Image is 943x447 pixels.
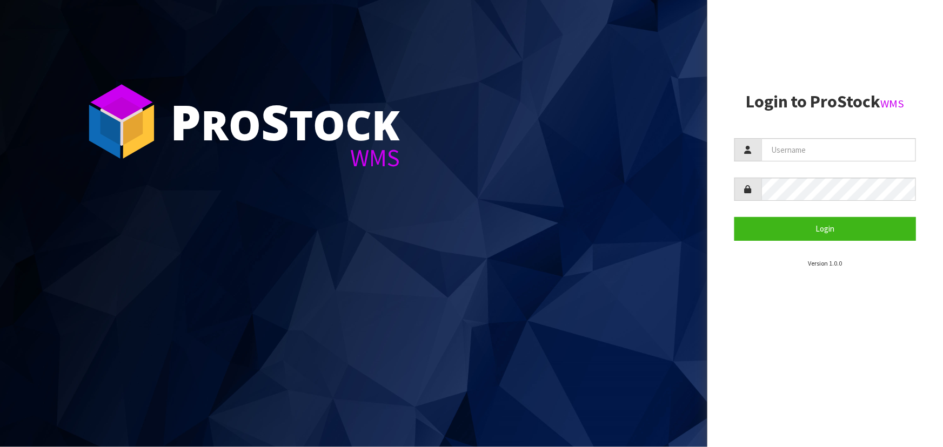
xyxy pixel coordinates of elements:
button: Login [734,217,916,240]
small: Version 1.0.0 [808,259,842,267]
img: ProStock Cube [81,81,162,162]
div: WMS [170,146,400,170]
div: ro tock [170,97,400,146]
small: WMS [881,97,905,111]
span: S [261,89,289,154]
h2: Login to ProStock [734,92,916,111]
span: P [170,89,201,154]
input: Username [761,138,916,161]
